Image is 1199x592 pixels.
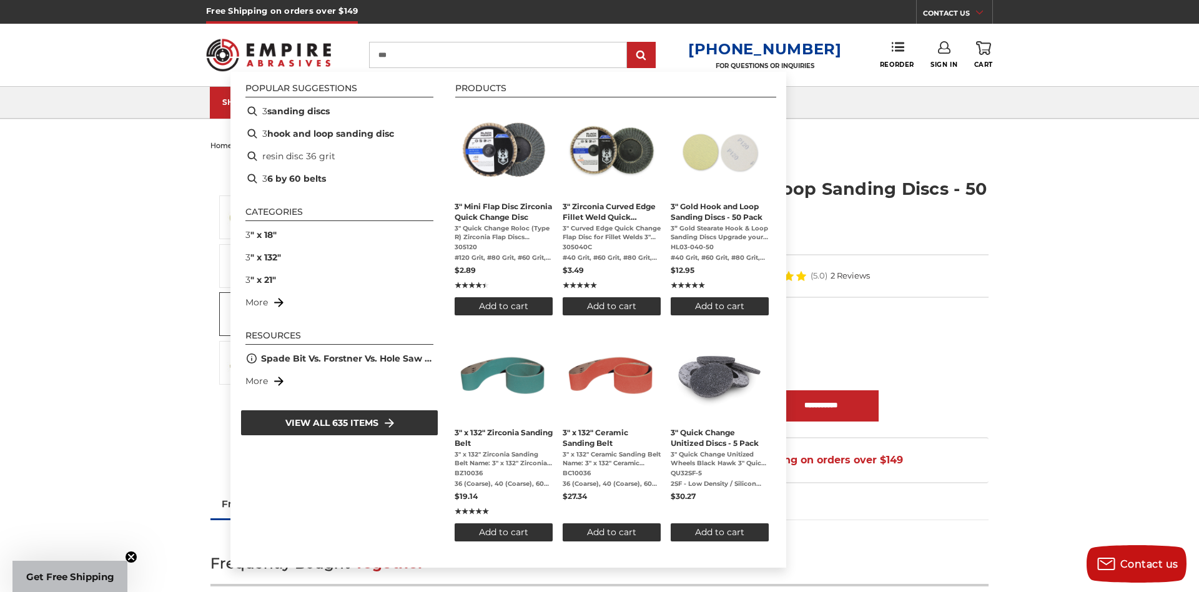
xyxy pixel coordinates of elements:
[563,469,661,478] span: BC10036
[1120,558,1178,570] span: Contact us
[880,61,914,69] span: Reorder
[558,326,666,546] li: 3" x 132" Ceramic Sanding Belt
[240,410,438,436] li: View all 635 items
[455,331,553,541] a: 3" x 132" Zirconia Sanding Belt
[250,229,277,240] b: " x 18"
[671,201,769,222] span: 3" Gold Hook and Loop Sanding Discs - 50 Pack
[566,331,657,422] img: 3" x 132" Ceramic Sanding Belt
[240,122,438,145] li: 3 hook and loop sanding disc
[671,243,769,252] span: HL03-040-50
[267,127,394,141] b: hook and loop sanding disc
[563,224,661,242] span: 3" Curved Edge Quick Change Flap Disc for Fillet Welds 3" Quick Change (Type R) Zirconia Curved E...
[230,72,786,568] div: Instant Search Results
[250,274,276,285] b: " x 21"
[210,141,232,150] span: home
[671,523,769,541] button: Add to cart
[674,105,765,195] img: 3 inch gold hook and loop sanding discs
[455,491,478,501] span: $19.14
[688,40,842,58] h3: [PHONE_NUMBER]
[455,265,476,275] span: $2.89
[222,97,322,107] div: SHOP CATEGORIES
[240,269,438,291] li: 3" x 21"
[629,43,654,68] input: Submit
[671,224,769,242] span: 3” Gold Stearate Hook & Loop Sanding Discs Upgrade your sanding with the BHA 3” Gold Hook & Loop ...
[455,201,553,222] span: 3" Mini Flap Disc Zirconia Quick Change Disc
[563,491,587,501] span: $27.34
[455,243,553,252] span: 305120
[245,207,433,221] li: Categories
[563,280,597,291] span: ★★★★★
[1087,545,1187,583] button: Contact us
[240,145,438,167] li: resin disc 36 grit
[563,331,661,541] a: 3" x 132" Ceramic Sanding Belt
[608,177,989,225] h1: 3" Gold Hook and Loop Sanding Discs - 50 Pack
[831,272,870,280] span: 2 Reviews
[671,105,769,315] a: 3" Gold Hook and Loop Sanding Discs - 50 Pack
[455,84,776,97] li: Products
[563,243,661,252] span: 305040C
[455,480,553,488] span: 36 (Coarse), 40 (Coarse), 60 (Medium), 80 (Medium), 120 (Fine), 24 (Coarse), 100 (Fine), 150 (Fin...
[240,167,438,190] li: 36 by 60 belts
[240,347,438,370] li: Spade Bit Vs. Forstner Vs. Hole Saw Vs. Carbide Burrs
[563,105,661,315] a: 3" Zirconia Curved Edge Fillet Weld Quick Change Mini Flap Disc
[450,326,558,546] li: 3" x 132" Zirconia Sanding Belt
[267,172,326,185] b: 6 by 60 belts
[455,224,553,242] span: 3" Quick Change Roloc (Type R) Zirconia Flap Discs Grinding Wheels for Die Grinder are available ...
[450,100,558,320] li: 3" Mini Flap Disc Zirconia Quick Change Disc
[455,469,553,478] span: BZ10036
[229,169,259,195] button: Previous
[671,427,769,448] span: 3" Quick Change Unitized Discs - 5 Pack
[240,224,438,246] li: 3" x 18"
[26,571,114,583] span: Get Free Shipping
[566,105,657,195] img: BHA 3 inch quick change curved edge flap discs
[671,450,769,468] span: 3" Quick Change Unitized Wheels Black Hawk 3" Quick Change Unitized Discs are designed for effort...
[227,347,258,378] img: 50 pack of 3 inch hook and loop sanding discs gold
[250,252,281,263] b: " x 132"
[455,506,489,517] span: ★★★★★
[666,100,774,320] li: 3" Gold Hook and Loop Sanding Discs - 50 Pack
[240,370,438,392] li: More
[229,387,259,413] button: Next
[245,251,281,264] a: 3" x 132"
[455,105,553,315] a: 3" Mini Flap Disc Zirconia Quick Change Disc
[930,61,957,69] span: Sign In
[671,297,769,315] button: Add to cart
[261,352,433,365] a: Spade Bit Vs. Forstner Vs. Hole Saw Vs. Carbide Burrs
[563,450,661,468] span: 3" x 132" Ceramic Sanding Belt Name: 3" x 132" Ceramic Sanding Belt Description: 3” x 132” Cerami...
[563,297,661,315] button: Add to cart
[285,416,378,430] span: View all 635 items
[811,272,827,280] span: (5.0)
[563,265,584,275] span: $3.49
[245,229,277,242] a: 3" x 18"
[671,469,769,478] span: QU32SF-5
[125,551,137,563] button: Close teaser
[563,427,661,448] span: 3" x 132" Ceramic Sanding Belt
[455,427,553,448] span: 3" x 132" Zirconia Sanding Belt
[563,254,661,262] span: #40 Grit, #60 Grit, #80 Grit, #120 Grit
[558,100,666,320] li: 3" Zirconia Curved Edge Fillet Weld Quick Change Mini Flap Disc
[210,490,367,518] a: Frequently Bought Together
[455,254,553,262] span: #120 Grit, #80 Grit, #60 Grit, #40 Grit, #36 Grit
[227,250,258,282] img: premium 3" sanding disc with hook and loop backing
[563,523,661,541] button: Add to cart
[240,246,438,269] li: 3" x 132"
[267,105,330,118] b: sanding discs
[210,555,350,572] span: Frequently Bought
[671,331,769,541] a: 3" Quick Change Unitized Discs - 5 Pack
[227,202,258,233] img: 3 inch gold hook and loop sanding discs
[458,105,549,195] img: BHA 3" Quick Change 60 Grit Flap Disc for Fine Grinding and Finishing
[671,265,694,275] span: $12.95
[245,84,433,97] li: Popular suggestions
[671,280,705,291] span: ★★★★★
[671,491,696,501] span: $30.27
[240,100,438,122] li: 3 sanding discs
[245,331,433,345] li: Resources
[880,41,914,68] a: Reorder
[227,298,258,330] img: velcro backed 3 inch sanding disc
[666,326,774,546] li: 3" Quick Change Unitized Discs - 5 Pack
[206,31,331,79] img: Empire Abrasives
[563,480,661,488] span: 36 (Coarse), 40 (Coarse), 60 (Medium), 80 (Medium), 120 (Fine), 24 (Coarse), 100 (Fine), 150 (Fin...
[694,448,903,473] span: Free Shipping on orders over $149
[12,561,127,592] div: Get Free ShippingClose teaser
